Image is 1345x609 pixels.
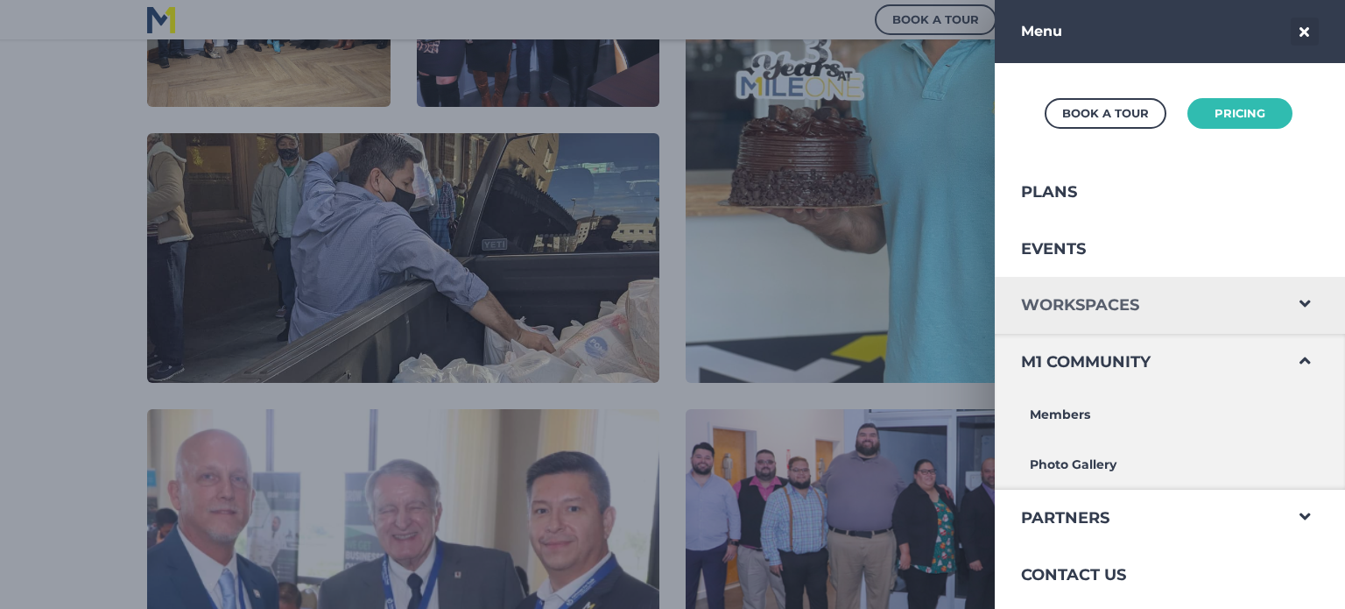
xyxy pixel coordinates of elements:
[995,164,1282,221] a: Plans
[1187,98,1292,129] a: Pricing
[995,390,1282,440] a: Members
[1045,98,1166,129] a: Book a Tour
[1062,103,1149,124] div: Book a Tour
[995,547,1282,604] a: Contact Us
[995,221,1282,278] a: Events
[995,440,1282,490] a: Photo Gallery
[995,334,1282,391] a: M1 Community
[995,490,1282,547] a: Partners
[1021,23,1062,39] strong: Menu
[995,164,1345,604] div: Navigation Menu
[995,277,1282,334] a: Workspaces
